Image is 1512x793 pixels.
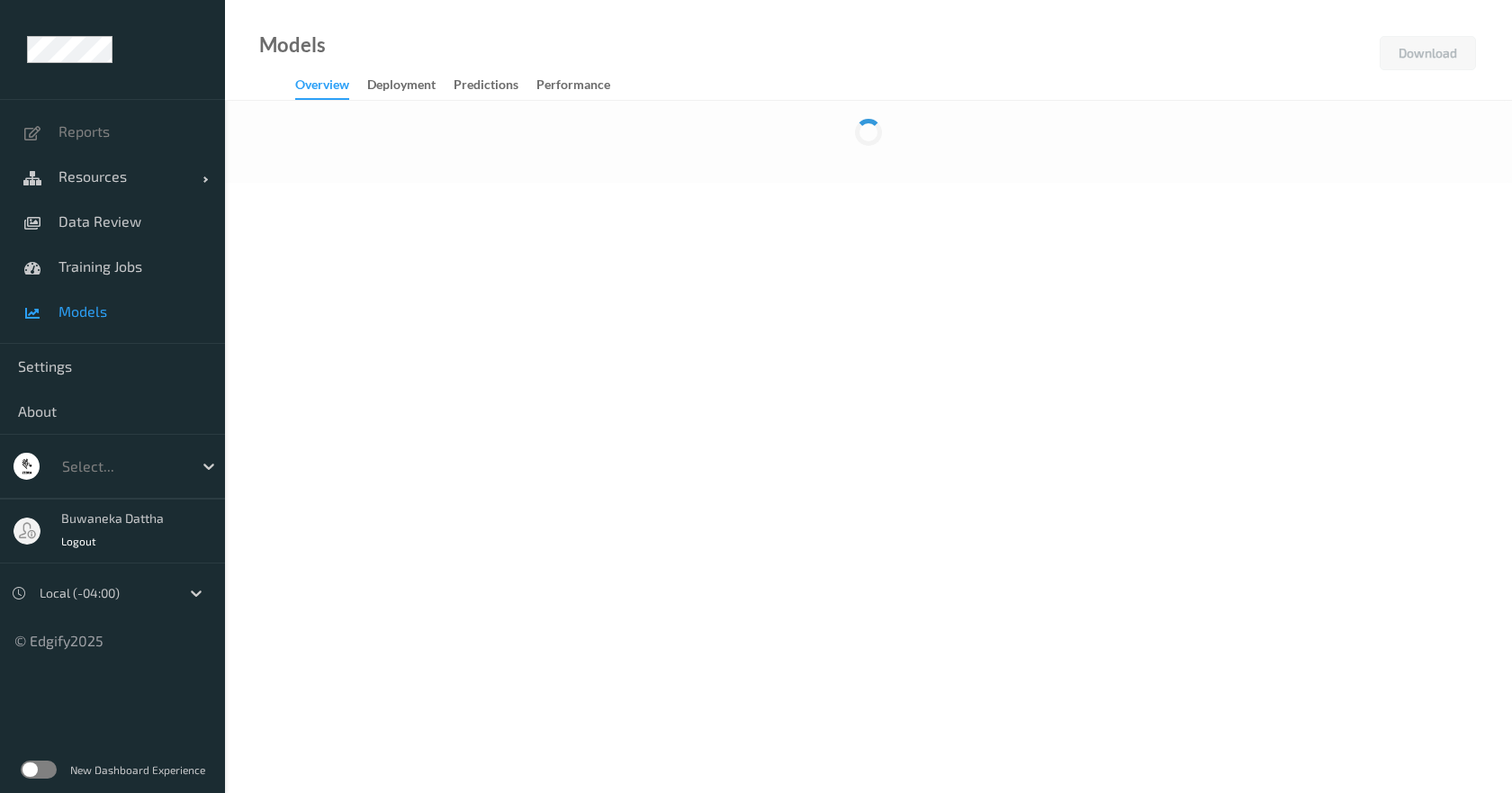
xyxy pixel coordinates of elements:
[1380,36,1476,70] button: Download
[536,73,628,98] a: Performance
[295,73,367,100] a: Overview
[295,76,349,100] div: Overview
[454,73,536,98] a: Predictions
[367,76,436,98] div: Deployment
[454,76,518,98] div: Predictions
[367,73,454,98] a: Deployment
[259,36,326,54] a: Models
[536,76,610,98] div: Performance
